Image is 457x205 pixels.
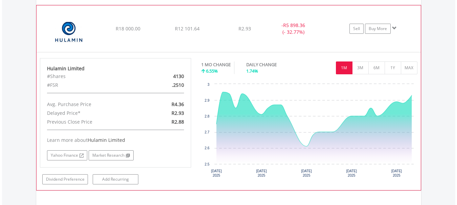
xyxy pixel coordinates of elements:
text: [DATE] 2025 [346,169,357,177]
div: 4130 [140,72,189,81]
span: 6.55% [206,68,218,74]
a: Market Research [89,150,134,160]
span: R2.93 [172,110,184,116]
text: 2.5 [205,162,209,166]
span: R2.93 [238,25,251,32]
a: Buy More [365,24,391,34]
div: Chart. Highcharts interactive chart. [201,81,417,182]
div: .2510 [140,81,189,89]
span: R5 898.36 [283,22,305,28]
div: Learn more about [47,137,184,144]
span: R2.88 [172,119,184,125]
text: 2.7 [205,130,209,134]
div: 1 MO CHANGE [201,61,231,68]
span: Hulamin Limited [88,137,125,143]
button: 3M [352,61,369,74]
img: EQU.ZA.HLM.png [40,14,98,50]
text: [DATE] 2025 [211,169,222,177]
text: 2.9 [205,99,209,102]
span: R18 000.00 [116,25,140,32]
div: Avg. Purchase Price [42,100,140,109]
a: Dividend Preference [42,174,88,184]
text: 2.6 [205,146,209,150]
div: #Shares [42,72,140,81]
div: Delayed Price* [42,109,140,118]
button: MAX [401,61,417,74]
div: Hulamin Limited [47,65,184,72]
text: 2.8 [205,114,209,118]
div: #FSR [42,81,140,89]
a: Add Recurring [93,174,138,184]
div: Previous Close Price [42,118,140,126]
div: DAILY CHANGE [246,61,300,68]
button: 1Y [385,61,401,74]
button: 1M [336,61,352,74]
text: [DATE] 2025 [256,169,267,177]
div: - (- 32.77%) [268,22,319,35]
text: [DATE] 2025 [301,169,312,177]
svg: Interactive chart [201,81,417,182]
a: Yahoo Finance [47,150,87,160]
text: [DATE] 2025 [391,169,402,177]
span: R12 101.64 [175,25,200,32]
span: 1.74% [246,68,258,74]
a: Sell [349,24,364,34]
span: R4.36 [172,101,184,107]
text: 3 [207,83,209,86]
button: 6M [368,61,385,74]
